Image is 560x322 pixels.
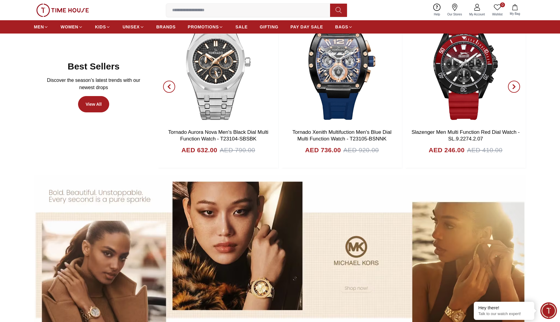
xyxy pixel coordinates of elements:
button: My Bag [506,3,524,17]
h2: Best Sellers [67,61,120,72]
a: 0Wishlist [489,2,506,18]
span: SALE [235,24,247,30]
span: AED 920.00 [343,145,379,155]
a: View All [78,96,109,112]
span: PROMOTIONS [188,24,219,30]
span: Help [431,12,443,17]
h4: AED 246.00 [429,145,464,155]
span: 0 [500,2,505,7]
span: My Bag [507,11,522,16]
p: Discover the season’s latest trends with our newest drops [39,77,149,91]
a: BAGS [335,21,353,32]
a: WOMEN [61,21,83,32]
span: AED 410.00 [467,145,502,155]
img: Slazenger Men Multi Function Red Dial Watch -SL.9.2274.2.07 [405,5,526,126]
a: PROMOTIONS [188,21,224,32]
a: KIDS [95,21,110,32]
img: Tornado Xenith Multifuction Men's Blue Dial Multi Function Watch - T23105-BSNNK [282,5,402,126]
span: My Account [467,12,487,17]
span: Wishlist [490,12,505,17]
a: SALE [235,21,247,32]
img: Tornado Aurora Nova Men's Black Dial Multi Function Watch - T23104-SBSBK [158,5,279,126]
a: Tornado Xenith Multifuction Men's Blue Dial Multi Function Watch - T23105-BSNNK [293,129,391,142]
h4: AED 736.00 [305,145,341,155]
span: Our Stores [445,12,464,17]
div: Chat Widget [540,302,557,319]
span: UNISEX [123,24,139,30]
a: PAY DAY SALE [290,21,323,32]
a: Help [430,2,444,18]
div: Hey there! [478,305,530,311]
span: AED 790.00 [220,145,255,155]
span: BRANDS [156,24,176,30]
a: Our Stores [444,2,466,18]
span: PAY DAY SALE [290,24,323,30]
p: Talk to our watch expert! [478,311,530,317]
a: Slazenger Men Multi Function Red Dial Watch -SL.9.2274.2.07 [411,129,519,142]
h4: AED 632.00 [182,145,217,155]
a: BRANDS [156,21,176,32]
span: KIDS [95,24,106,30]
span: WOMEN [61,24,78,30]
span: MEN [34,24,44,30]
a: Tornado Aurora Nova Men's Black Dial Multi Function Watch - T23104-SBSBK [168,129,268,142]
a: GIFTING [260,21,278,32]
a: UNISEX [123,21,144,32]
span: GIFTING [260,24,278,30]
img: ... [36,4,89,17]
span: BAGS [335,24,348,30]
a: MEN [34,21,48,32]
